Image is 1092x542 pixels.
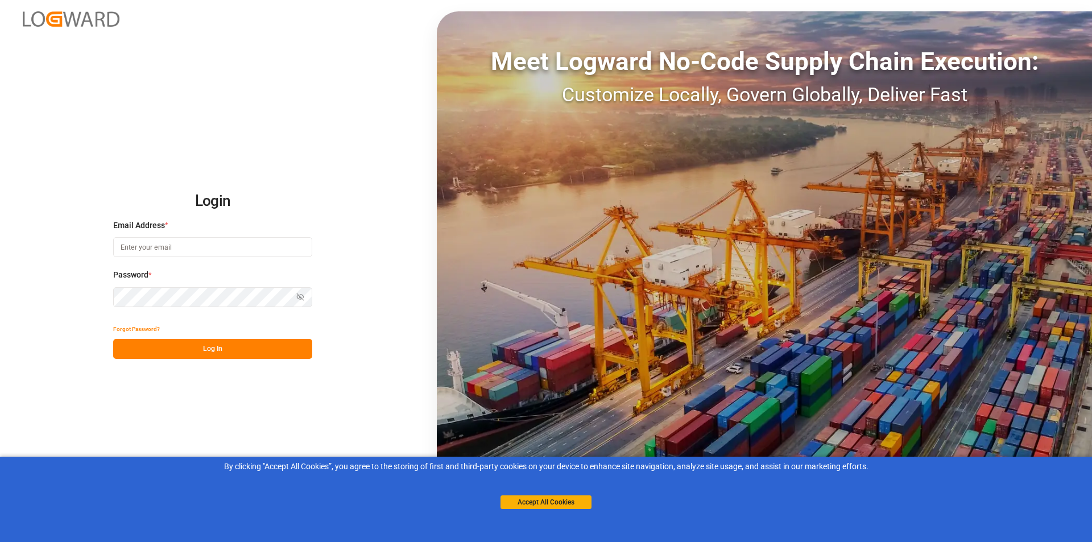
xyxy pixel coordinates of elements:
[437,43,1092,80] div: Meet Logward No-Code Supply Chain Execution:
[113,220,165,231] span: Email Address
[113,237,312,257] input: Enter your email
[437,80,1092,109] div: Customize Locally, Govern Globally, Deliver Fast
[500,495,591,509] button: Accept All Cookies
[23,11,119,27] img: Logward_new_orange.png
[113,269,148,281] span: Password
[113,339,312,359] button: Log In
[8,461,1084,473] div: By clicking "Accept All Cookies”, you agree to the storing of first and third-party cookies on yo...
[113,319,160,339] button: Forgot Password?
[113,183,312,220] h2: Login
